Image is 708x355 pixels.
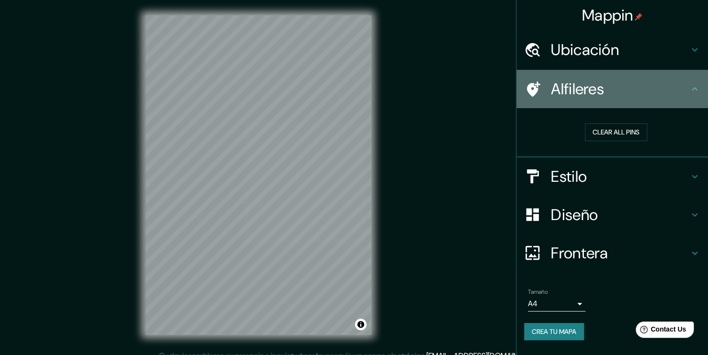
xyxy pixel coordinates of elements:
div: Diseño [516,196,708,234]
iframe: Help widget launcher [623,318,697,344]
h4: Frontera [551,244,689,263]
div: Frontera [516,234,708,272]
h4: Alfileres [551,79,689,99]
h4: Mappin [582,6,643,25]
h4: Estilo [551,167,689,186]
button: Toggle attribution [355,319,366,330]
h4: Diseño [551,205,689,224]
div: Estilo [516,157,708,196]
div: Alfileres [516,70,708,108]
label: Tamaño [528,288,548,296]
h4: Ubicación [551,40,689,59]
canvas: Map [145,15,371,335]
button: Crea tu mapa [524,323,584,341]
div: Ubicación [516,31,708,69]
button: Clear all pins [585,123,647,141]
div: A4 [528,296,585,311]
img: pin-icon.png [635,13,642,21]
